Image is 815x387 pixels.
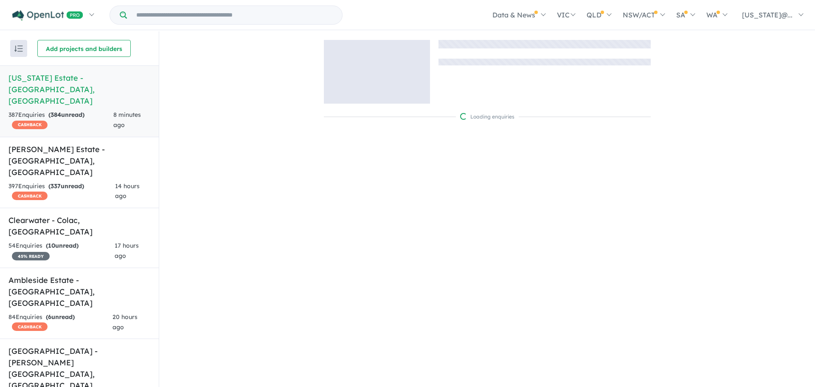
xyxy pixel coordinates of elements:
span: 17 hours ago [115,242,139,260]
span: CASHBACK [12,322,48,331]
span: 8 minutes ago [113,111,141,129]
strong: ( unread) [46,313,75,321]
strong: ( unread) [48,182,84,190]
div: 54 Enquir ies [8,241,115,261]
input: Try estate name, suburb, builder or developer [129,6,340,24]
button: Add projects and builders [37,40,131,57]
strong: ( unread) [46,242,79,249]
h5: [PERSON_NAME] Estate - [GEOGRAPHIC_DATA] , [GEOGRAPHIC_DATA] [8,144,150,178]
strong: ( unread) [48,111,84,119]
span: [US_STATE]@... [742,11,793,19]
span: CASHBACK [12,121,48,129]
span: 337 [51,182,61,190]
h5: Clearwater - Colac , [GEOGRAPHIC_DATA] [8,215,150,237]
h5: [US_STATE] Estate - [GEOGRAPHIC_DATA] , [GEOGRAPHIC_DATA] [8,72,150,107]
span: 6 [48,313,51,321]
span: 10 [48,242,55,249]
span: 20 hours ago [112,313,138,331]
div: Loading enquiries [460,113,514,121]
span: CASHBACK [12,192,48,200]
span: 45 % READY [12,252,50,260]
img: Openlot PRO Logo White [12,10,83,21]
img: sort.svg [14,45,23,52]
span: 384 [51,111,61,119]
div: 387 Enquir ies [8,110,113,130]
div: 397 Enquir ies [8,181,115,202]
div: 84 Enquir ies [8,312,112,333]
span: 14 hours ago [115,182,140,200]
h5: Ambleside Estate - [GEOGRAPHIC_DATA] , [GEOGRAPHIC_DATA] [8,274,150,309]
